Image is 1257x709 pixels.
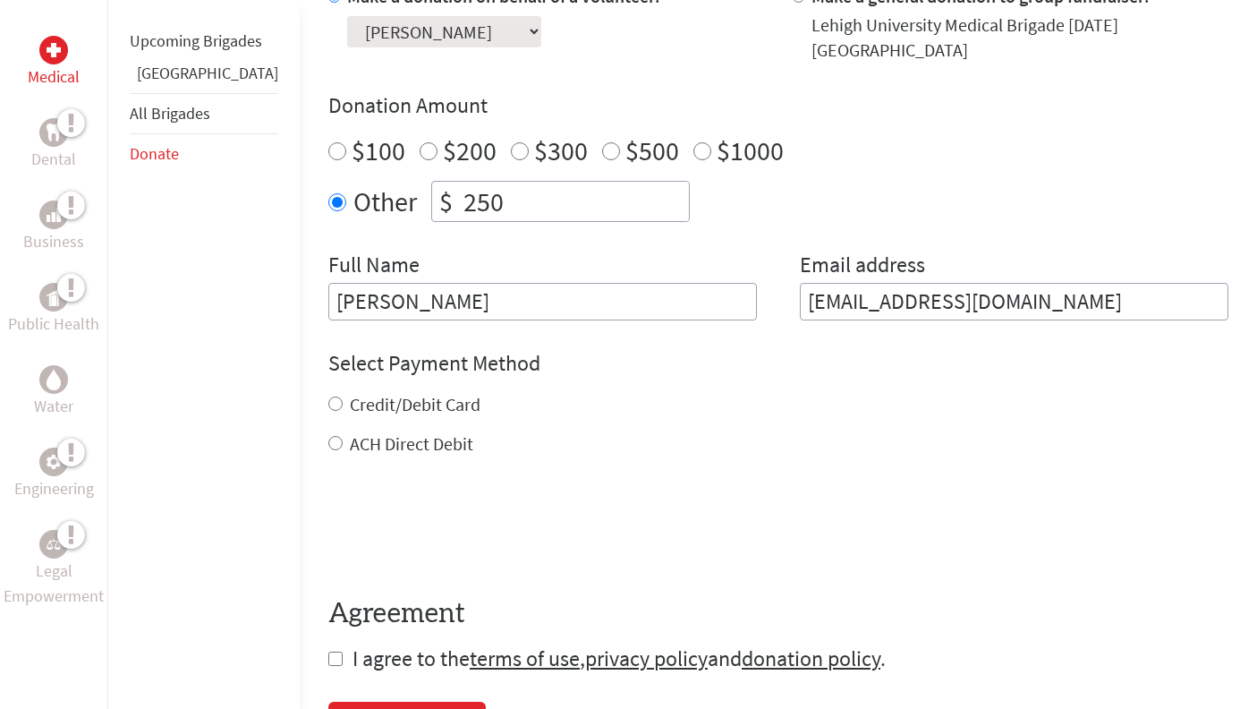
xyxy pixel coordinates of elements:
[137,63,278,83] a: [GEOGRAPHIC_DATA]
[130,61,278,93] li: Panama
[28,64,80,90] p: Medical
[534,133,588,167] label: $300
[470,645,580,672] a: terms of use
[14,448,94,501] a: EngineeringEngineering
[742,645,880,672] a: donation policy
[432,182,460,221] div: $
[39,201,68,229] div: Business
[47,288,61,306] img: Public Health
[350,432,473,455] label: ACH Direct Debit
[800,251,925,283] label: Email address
[460,182,689,221] input: Enter Amount
[8,312,99,337] p: Public Health
[130,143,179,164] a: Donate
[14,476,94,501] p: Engineering
[23,229,84,254] p: Business
[328,251,420,283] label: Full Name
[34,394,73,419] p: Water
[47,124,61,141] img: Dental
[39,530,68,559] div: Legal Empowerment
[130,93,278,134] li: All Brigades
[130,21,278,61] li: Upcoming Brigades
[811,13,1228,63] div: Lehigh University Medical Brigade [DATE] [GEOGRAPHIC_DATA]
[47,43,61,57] img: Medical
[39,365,68,394] div: Water
[328,283,757,320] input: Enter Full Name
[717,133,784,167] label: $1000
[328,492,600,562] iframe: reCAPTCHA
[353,181,417,222] label: Other
[39,36,68,64] div: Medical
[800,283,1228,320] input: Your Email
[625,133,679,167] label: $500
[28,36,80,90] a: MedicalMedical
[328,91,1228,120] h4: Donation Amount
[443,133,497,167] label: $200
[47,369,61,389] img: Water
[585,645,708,672] a: privacy policy
[47,455,61,469] img: Engineering
[34,365,73,419] a: WaterWater
[328,598,1228,630] h4: Agreement
[352,645,886,672] span: I agree to the , and .
[130,103,210,124] a: All Brigades
[47,208,61,222] img: Business
[328,349,1228,378] h4: Select Payment Method
[8,283,99,337] a: Public HealthPublic Health
[352,133,405,167] label: $100
[350,393,480,415] label: Credit/Debit Card
[4,530,104,609] a: Legal EmpowermentLegal Empowerment
[47,539,61,550] img: Legal Empowerment
[39,118,68,147] div: Dental
[39,283,68,312] div: Public Health
[130,134,278,174] li: Donate
[4,559,104,609] p: Legal Empowerment
[23,201,84,254] a: BusinessBusiness
[130,30,262,51] a: Upcoming Brigades
[31,118,76,172] a: DentalDental
[31,147,76,172] p: Dental
[39,448,68,476] div: Engineering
